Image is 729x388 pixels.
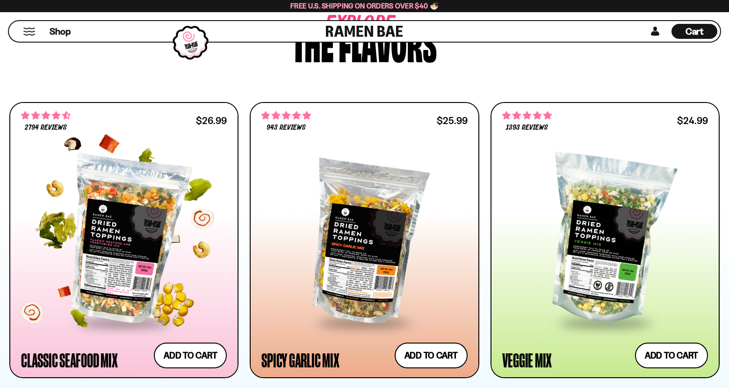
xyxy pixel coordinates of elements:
[506,124,548,132] span: 1393 reviews
[9,102,238,378] a: 4.68 stars 2794 reviews $26.99 Classic Seafood Mix Add to cart
[23,28,36,36] button: Mobile Menu Trigger
[437,116,468,125] div: $25.99
[395,343,468,368] button: Add to cart
[290,1,439,10] span: Free U.S. Shipping on Orders over $40 🍜
[267,124,306,132] span: 943 reviews
[25,124,67,132] span: 2794 reviews
[50,25,71,38] span: Shop
[154,343,227,368] button: Add to cart
[339,20,437,64] div: flavors
[502,110,552,122] span: 4.76 stars
[196,116,227,125] div: $26.99
[21,110,71,122] span: 4.68 stars
[677,116,708,125] div: $24.99
[671,21,717,42] div: Cart
[261,110,311,122] span: 4.75 stars
[293,20,334,64] div: The
[250,102,479,378] a: 4.75 stars 943 reviews $25.99 Spicy Garlic Mix Add to cart
[261,351,339,368] div: Spicy Garlic Mix
[635,343,708,368] button: Add to cart
[50,24,71,39] a: Shop
[491,102,720,378] a: 4.76 stars 1393 reviews $24.99 Veggie Mix Add to cart
[502,351,552,368] div: Veggie Mix
[686,26,704,37] span: Cart
[21,351,117,368] div: Classic Seafood Mix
